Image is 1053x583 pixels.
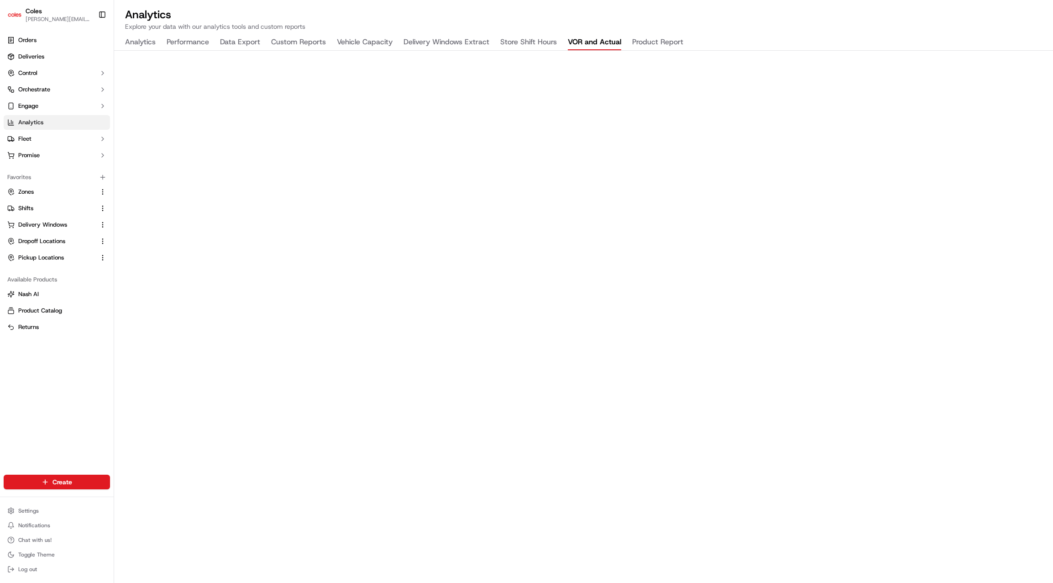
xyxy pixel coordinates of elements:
[7,7,22,22] img: Coles
[337,35,393,50] button: Vehicle Capacity
[403,35,489,50] button: Delivery Windows Extract
[7,204,95,212] a: Shifts
[4,534,110,546] button: Chat with us!
[18,507,39,514] span: Settings
[18,118,43,127] span: Analytics
[4,287,110,302] button: Nash AI
[73,129,150,145] a: 💻API Documentation
[7,237,95,245] a: Dropoff Locations
[9,133,16,141] div: 📗
[4,475,110,489] button: Create
[4,170,110,185] div: Favorites
[7,254,95,262] a: Pickup Locations
[52,477,72,487] span: Create
[26,16,91,23] button: [PERSON_NAME][EMAIL_ADDRESS][PERSON_NAME][PERSON_NAME][DOMAIN_NAME]
[18,551,55,558] span: Toggle Theme
[18,36,37,44] span: Orders
[18,204,33,212] span: Shifts
[632,35,683,50] button: Product Report
[18,188,34,196] span: Zones
[77,133,84,141] div: 💻
[125,7,1042,22] h2: Analytics
[4,148,110,163] button: Promise
[4,66,110,80] button: Control
[167,35,209,50] button: Performance
[4,185,110,199] button: Zones
[7,290,106,298] a: Nash AI
[125,22,1042,31] p: Explore your data with our analytics tools and custom reports
[18,566,37,573] span: Log out
[271,35,326,50] button: Custom Reports
[5,129,73,145] a: 📗Knowledge Base
[18,135,31,143] span: Fleet
[18,290,39,298] span: Nash AI
[18,536,52,544] span: Chat with us!
[18,69,37,77] span: Control
[64,154,110,162] a: Powered byPylon
[18,221,67,229] span: Delivery Windows
[26,6,42,16] button: Coles
[18,237,65,245] span: Dropoff Locations
[7,188,95,196] a: Zones
[4,49,110,64] a: Deliveries
[18,151,40,159] span: Promise
[18,254,64,262] span: Pickup Locations
[155,90,166,101] button: Start new chat
[4,99,110,113] button: Engage
[4,563,110,576] button: Log out
[4,504,110,517] button: Settings
[91,155,110,162] span: Pylon
[4,201,110,216] button: Shifts
[4,548,110,561] button: Toggle Theme
[18,522,50,529] span: Notifications
[18,132,70,142] span: Knowledge Base
[7,323,106,331] a: Returns
[4,217,110,232] button: Delivery Windows
[4,272,110,287] div: Available Products
[18,102,38,110] span: Engage
[86,132,147,142] span: API Documentation
[4,33,110,48] a: Orders
[500,35,557,50] button: Store Shift Hours
[4,132,110,146] button: Fleet
[220,35,260,50] button: Data Export
[4,82,110,97] button: Orchestrate
[4,4,94,26] button: ColesColes[PERSON_NAME][EMAIL_ADDRESS][PERSON_NAME][PERSON_NAME][DOMAIN_NAME]
[4,250,110,265] button: Pickup Locations
[18,323,39,331] span: Returns
[125,35,156,50] button: Analytics
[18,307,62,315] span: Product Catalog
[7,307,106,315] a: Product Catalog
[4,115,110,130] a: Analytics
[4,303,110,318] button: Product Catalog
[114,51,1053,583] iframe: VOR and Actual
[18,85,50,94] span: Orchestrate
[4,519,110,532] button: Notifications
[4,320,110,334] button: Returns
[7,221,95,229] a: Delivery Windows
[4,234,110,249] button: Dropoff Locations
[18,53,44,61] span: Deliveries
[568,35,621,50] button: VOR and Actual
